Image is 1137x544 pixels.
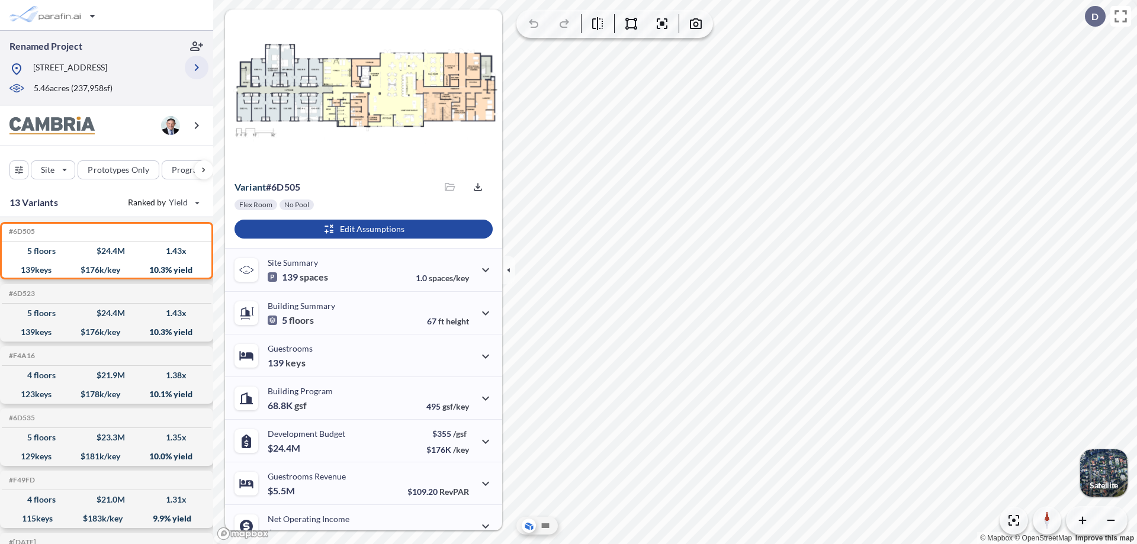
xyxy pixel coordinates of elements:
span: height [446,316,469,326]
img: BrandImage [9,117,95,135]
h5: Click to copy the code [7,476,35,484]
img: Switcher Image [1080,449,1128,497]
h5: Click to copy the code [7,289,35,298]
button: Switcher ImageSatellite [1080,449,1128,497]
p: Satellite [1090,481,1118,490]
h5: Click to copy the code [7,414,35,422]
p: Site [41,164,54,176]
p: Net Operating Income [268,514,349,524]
p: Flex Room [239,200,272,210]
p: Site Summary [268,257,318,268]
a: Mapbox [980,534,1013,542]
span: floors [289,314,314,326]
p: $109.20 [407,487,469,497]
p: 67 [427,316,469,326]
p: Edit Assumptions [340,223,404,235]
p: 495 [426,401,469,411]
p: 139 [268,271,328,283]
h5: Click to copy the code [7,352,35,360]
span: gsf [294,400,307,411]
p: 139 [268,357,306,369]
h5: Click to copy the code [7,227,35,236]
button: Site Plan [538,519,553,533]
span: /gsf [453,429,467,439]
p: # 6d505 [235,181,300,193]
span: margin [443,529,469,539]
button: Program [162,160,226,179]
p: $176K [426,445,469,455]
p: $2.5M [268,527,297,539]
span: Yield [169,197,188,208]
p: Guestrooms [268,343,313,353]
span: RevPAR [439,487,469,497]
button: Edit Assumptions [235,220,493,239]
p: Building Program [268,386,333,396]
a: Improve this map [1075,534,1134,542]
span: keys [285,357,306,369]
p: 5.46 acres ( 237,958 sf) [34,82,113,95]
button: Site [31,160,75,179]
button: Prototypes Only [78,160,159,179]
p: Prototypes Only [88,164,149,176]
p: Guestrooms Revenue [268,471,346,481]
p: $5.5M [268,485,297,497]
span: ft [438,316,444,326]
p: 68.8K [268,400,307,411]
p: 45.0% [419,529,469,539]
span: /key [453,445,469,455]
p: $355 [426,429,469,439]
p: No Pool [284,200,309,210]
span: spaces [300,271,328,283]
a: Mapbox homepage [217,527,269,540]
p: D [1091,11,1099,22]
p: Renamed Project [9,40,82,53]
img: user logo [161,116,180,135]
span: spaces/key [429,273,469,283]
p: 1.0 [416,273,469,283]
a: OpenStreetMap [1014,534,1072,542]
p: 5 [268,314,314,326]
p: Building Summary [268,301,335,311]
span: Variant [235,181,266,192]
p: Development Budget [268,429,345,439]
p: $24.4M [268,442,302,454]
p: 13 Variants [9,195,58,210]
button: Aerial View [522,519,536,533]
span: gsf/key [442,401,469,411]
button: Ranked by Yield [118,193,207,212]
p: Program [172,164,205,176]
p: [STREET_ADDRESS] [33,62,107,76]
